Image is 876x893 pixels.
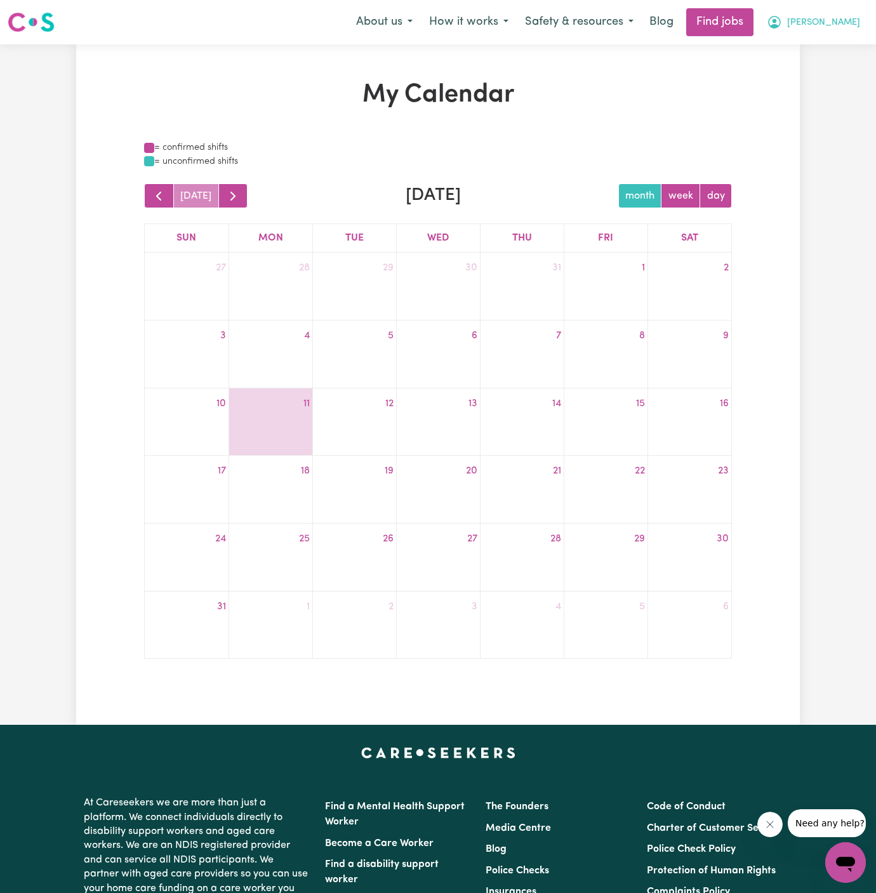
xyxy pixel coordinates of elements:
td: August 5, 2025 [312,320,396,388]
td: August 18, 2025 [229,456,312,524]
a: Become a Care Worker [325,838,434,849]
td: August 6, 2025 [396,320,480,388]
a: September 3, 2025 [469,597,480,617]
a: August 7, 2025 [554,326,564,346]
a: August 21, 2025 [550,461,564,481]
td: August 10, 2025 [145,388,229,456]
a: July 31, 2025 [550,258,564,278]
button: My Account [759,9,868,36]
td: August 24, 2025 [145,523,229,591]
iframe: Close message [757,812,783,837]
button: week [661,183,700,208]
td: August 26, 2025 [312,523,396,591]
a: August 28, 2025 [548,529,564,549]
td: August 9, 2025 [647,320,731,388]
button: About us [348,9,421,36]
td: September 4, 2025 [480,591,564,658]
td: August 4, 2025 [229,320,312,388]
a: August 14, 2025 [550,394,564,414]
a: The Founders [486,802,548,812]
td: August 7, 2025 [480,320,564,388]
td: August 11, 2025 [229,388,312,456]
td: August 30, 2025 [647,523,731,591]
span: [PERSON_NAME] [787,16,860,30]
a: August 26, 2025 [380,529,396,549]
td: August 12, 2025 [312,388,396,456]
td: August 25, 2025 [229,523,312,591]
td: July 31, 2025 [480,253,564,320]
td: July 28, 2025 [229,253,312,320]
a: Monday [256,229,286,247]
a: August 5, 2025 [385,326,396,346]
td: August 27, 2025 [396,523,480,591]
td: August 22, 2025 [564,456,647,524]
a: August 1, 2025 [639,258,647,278]
td: September 5, 2025 [564,591,647,658]
a: August 12, 2025 [383,394,396,414]
a: August 18, 2025 [298,461,312,481]
span: Aqua blocks [144,156,154,166]
img: Careseekers logo [8,11,55,34]
iframe: Button to launch messaging window [825,842,866,883]
td: August 19, 2025 [312,456,396,524]
a: August 9, 2025 [720,326,731,346]
a: Code of Conduct [647,802,726,812]
a: Thursday [510,229,534,247]
a: July 27, 2025 [213,258,229,278]
a: Careseekers logo [8,8,55,37]
a: Tuesday [343,229,366,247]
a: September 6, 2025 [720,597,731,617]
a: August 23, 2025 [715,461,731,481]
td: July 30, 2025 [396,253,480,320]
button: Next month [218,183,248,208]
a: September 4, 2025 [553,597,564,617]
a: Find a disability support worker [325,859,439,885]
a: August 8, 2025 [637,326,647,346]
a: August 17, 2025 [215,461,229,481]
a: Police Check Policy [647,844,736,854]
a: August 20, 2025 [463,461,480,481]
td: August 31, 2025 [145,591,229,658]
td: August 3, 2025 [145,320,229,388]
a: August 16, 2025 [717,394,731,414]
button: month [618,183,662,208]
a: August 22, 2025 [632,461,647,481]
a: July 28, 2025 [296,258,312,278]
a: Police Checks [486,866,549,876]
button: Previous month [144,183,174,208]
a: September 1, 2025 [304,597,312,617]
a: September 5, 2025 [637,597,647,617]
a: August 19, 2025 [382,461,396,481]
a: August 31, 2025 [215,597,229,617]
a: July 30, 2025 [463,258,480,278]
td: August 16, 2025 [647,388,731,456]
h2: [DATE] [406,185,461,207]
td: September 6, 2025 [647,591,731,658]
td: August 15, 2025 [564,388,647,456]
a: Saturday [679,229,701,247]
td: August 1, 2025 [564,253,647,320]
a: Find jobs [686,8,753,36]
a: August 11, 2025 [301,394,312,414]
a: Friday [595,229,616,247]
iframe: Message from company [788,809,866,837]
td: August 28, 2025 [480,523,564,591]
td: August 21, 2025 [480,456,564,524]
button: day [700,183,732,208]
a: July 29, 2025 [380,258,396,278]
a: August 25, 2025 [296,529,312,549]
a: September 2, 2025 [386,597,396,617]
a: August 29, 2025 [632,529,647,549]
td: July 29, 2025 [312,253,396,320]
a: August 4, 2025 [302,326,312,346]
a: August 6, 2025 [469,326,480,346]
button: Safety & resources [517,9,642,36]
a: Find a Mental Health Support Worker [325,802,465,827]
td: August 20, 2025 [396,456,480,524]
td: August 29, 2025 [564,523,647,591]
td: August 14, 2025 [480,388,564,456]
a: August 15, 2025 [634,394,647,414]
a: August 30, 2025 [714,529,731,549]
button: How it works [421,9,517,36]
